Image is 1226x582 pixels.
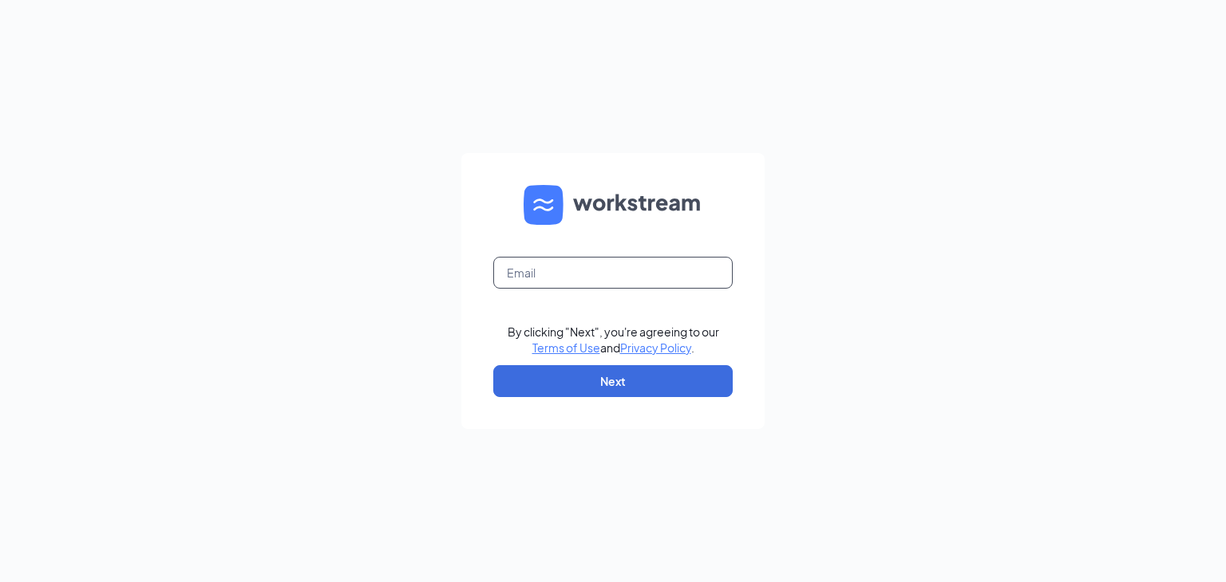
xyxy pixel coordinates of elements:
a: Privacy Policy [620,340,691,355]
a: Terms of Use [532,340,600,355]
div: By clicking "Next", you're agreeing to our and . [508,324,719,356]
img: WS logo and Workstream text [524,185,702,225]
button: Next [493,365,733,397]
input: Email [493,257,733,289]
